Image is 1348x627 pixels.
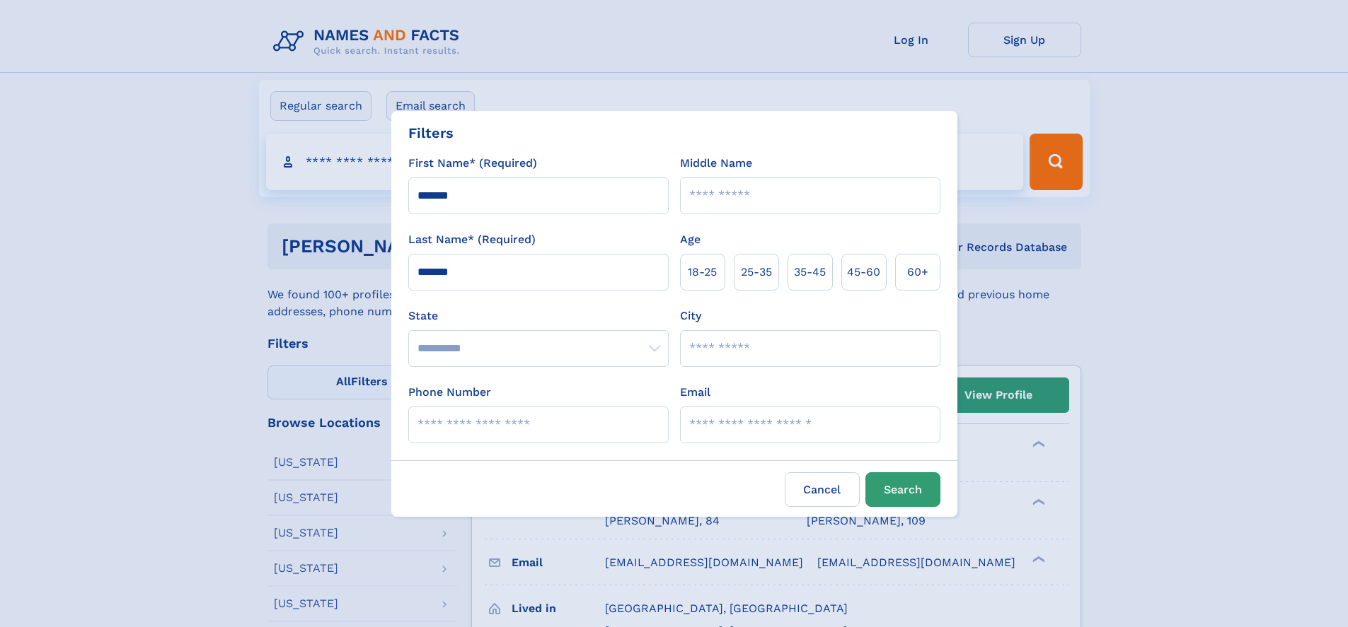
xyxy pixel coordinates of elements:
label: Age [680,231,701,248]
label: State [408,307,669,324]
div: Filters [408,122,454,143]
span: 45‑60 [847,264,880,281]
label: Middle Name [680,155,752,172]
label: Cancel [785,472,860,507]
label: Email [680,384,710,401]
label: First Name* (Required) [408,155,537,172]
label: Phone Number [408,384,491,401]
label: Last Name* (Required) [408,231,536,248]
span: 25‑35 [741,264,772,281]
span: 60+ [907,264,928,281]
span: 35‑45 [794,264,826,281]
button: Search [865,472,940,507]
label: City [680,307,701,324]
span: 18‑25 [688,264,717,281]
